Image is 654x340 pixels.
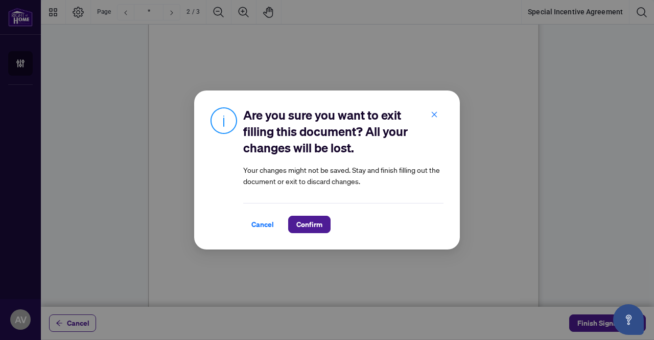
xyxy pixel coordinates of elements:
button: Open asap [613,304,644,335]
span: Cancel [251,216,274,233]
img: Info Icon [211,107,237,134]
article: Your changes might not be saved. Stay and finish filling out the document or exit to discard chan... [243,164,443,187]
span: Confirm [296,216,322,233]
span: close [431,111,438,118]
button: Cancel [243,216,282,233]
button: Confirm [288,216,331,233]
h2: Are you sure you want to exit filling this document? All your changes will be lost. [243,107,443,156]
